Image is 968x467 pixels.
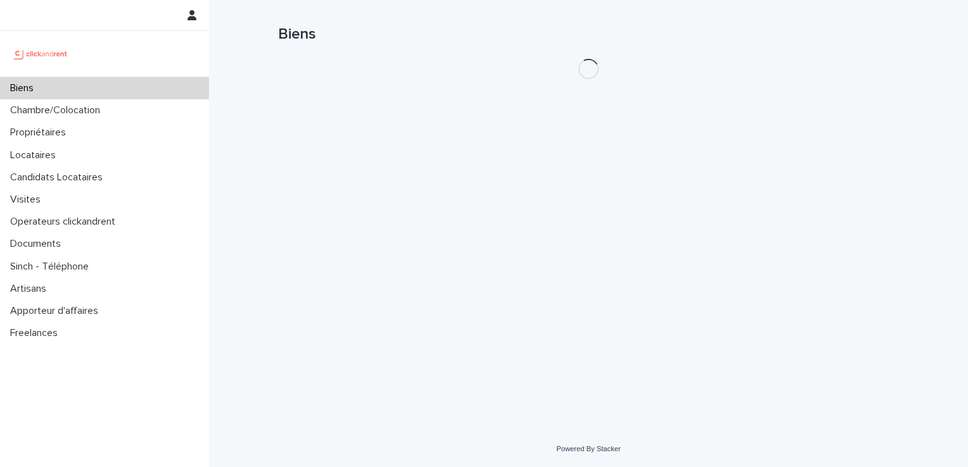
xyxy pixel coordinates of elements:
p: Candidats Locataires [5,171,113,184]
img: UCB0brd3T0yccxBKYDjQ [10,41,72,66]
h1: Biens [278,25,899,44]
p: Apporteur d'affaires [5,305,108,317]
p: Sinch - Téléphone [5,261,99,273]
p: Visites [5,194,51,206]
p: Chambre/Colocation [5,104,110,116]
a: Powered By Stacker [556,445,620,452]
p: Propriétaires [5,127,76,139]
p: Operateurs clickandrent [5,216,125,228]
p: Biens [5,82,44,94]
p: Freelances [5,327,68,339]
p: Artisans [5,283,56,295]
p: Locataires [5,149,66,161]
p: Documents [5,238,71,250]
